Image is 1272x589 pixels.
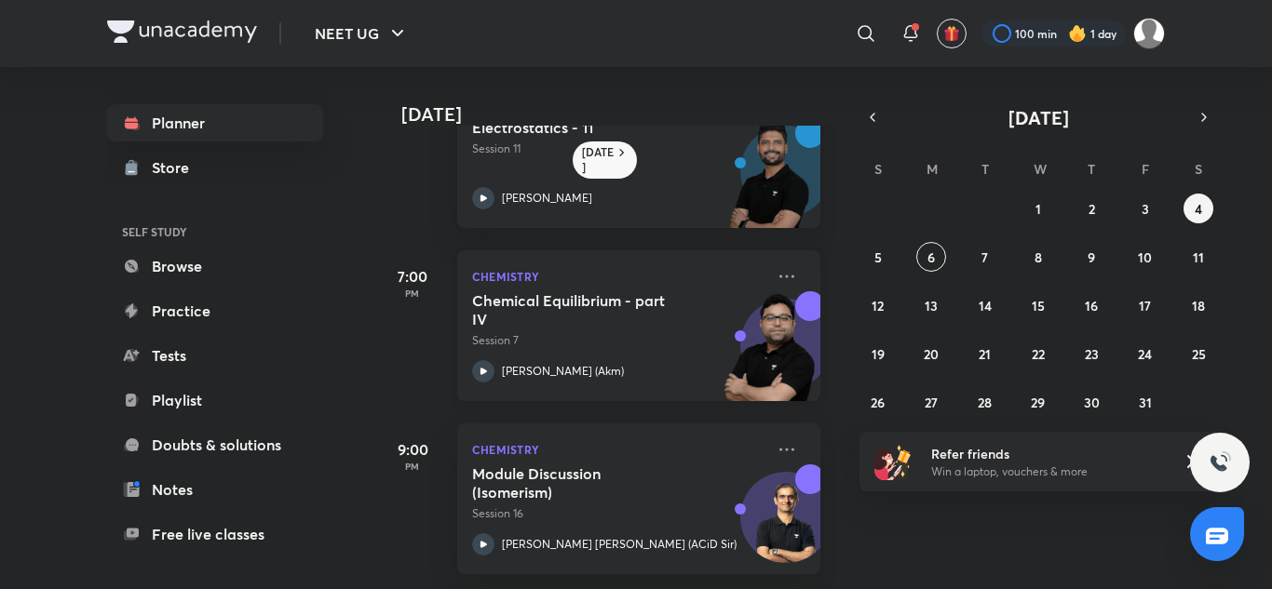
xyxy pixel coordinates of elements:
[863,290,893,320] button: October 12, 2025
[979,345,991,363] abbr: October 21, 2025
[872,297,884,315] abbr: October 12, 2025
[1076,387,1106,417] button: October 30, 2025
[1085,345,1099,363] abbr: October 23, 2025
[107,20,257,47] a: Company Logo
[1076,242,1106,272] button: October 9, 2025
[1130,387,1160,417] button: October 31, 2025
[1076,339,1106,368] button: October 23, 2025
[979,297,992,315] abbr: October 14, 2025
[107,216,323,248] h6: SELF STUDY
[1034,160,1047,178] abbr: Wednesday
[472,438,765,461] p: Chemistry
[916,242,946,272] button: October 6, 2025
[1068,24,1087,43] img: streak
[1088,248,1095,266] abbr: October 9, 2025
[886,104,1191,130] button: [DATE]
[1076,194,1106,223] button: October 2, 2025
[472,464,704,502] h5: Module Discussion (Isomerism)
[1138,345,1152,363] abbr: October 24, 2025
[1085,297,1098,315] abbr: October 16, 2025
[981,160,989,178] abbr: Tuesday
[874,443,912,480] img: referral
[1130,290,1160,320] button: October 17, 2025
[375,288,450,299] p: PM
[1192,297,1205,315] abbr: October 18, 2025
[502,190,592,207] p: [PERSON_NAME]
[1184,290,1213,320] button: October 18, 2025
[1023,387,1053,417] button: October 29, 2025
[943,25,960,42] img: avatar
[582,145,615,175] h6: [DATE]
[1138,248,1152,266] abbr: October 10, 2025
[1084,394,1100,411] abbr: October 30, 2025
[970,387,1000,417] button: October 28, 2025
[1023,339,1053,368] button: October 22, 2025
[375,461,450,472] p: PM
[107,426,323,463] a: Doubts & solutions
[107,104,323,141] a: Planner
[375,438,450,461] h5: 9:00
[1076,290,1106,320] button: October 16, 2025
[872,345,885,363] abbr: October 19, 2025
[1193,248,1204,266] abbr: October 11, 2025
[1209,451,1231,474] img: ttu
[472,141,765,157] p: Session 11
[1031,394,1045,411] abbr: October 29, 2025
[916,290,946,320] button: October 13, 2025
[502,536,737,553] p: [PERSON_NAME] [PERSON_NAME] (ACiD Sir)
[502,363,624,380] p: [PERSON_NAME] (Akm)
[1032,345,1045,363] abbr: October 22, 2025
[1130,339,1160,368] button: October 24, 2025
[472,505,765,522] p: Session 16
[978,394,992,411] abbr: October 28, 2025
[874,160,882,178] abbr: Sunday
[925,297,938,315] abbr: October 13, 2025
[927,248,935,266] abbr: October 6, 2025
[107,248,323,285] a: Browse
[970,339,1000,368] button: October 21, 2025
[863,387,893,417] button: October 26, 2025
[1142,200,1149,218] abbr: October 3, 2025
[1130,242,1160,272] button: October 10, 2025
[472,291,704,328] h5: Chemical Equilibrium - part IV
[871,394,885,411] abbr: October 26, 2025
[1195,160,1202,178] abbr: Saturday
[1142,160,1149,178] abbr: Friday
[970,290,1000,320] button: October 14, 2025
[472,332,765,349] p: Session 7
[931,463,1160,480] p: Win a laptop, vouchers & more
[718,118,820,247] img: unacademy
[1184,242,1213,272] button: October 11, 2025
[1023,194,1053,223] button: October 1, 2025
[107,20,257,43] img: Company Logo
[472,265,765,288] p: Chemistry
[931,444,1160,463] h6: Refer friends
[1130,194,1160,223] button: October 3, 2025
[718,291,820,420] img: unacademy
[1139,394,1152,411] abbr: October 31, 2025
[1035,200,1041,218] abbr: October 1, 2025
[107,471,323,508] a: Notes
[1192,345,1206,363] abbr: October 25, 2025
[107,515,323,553] a: Free live classes
[916,339,946,368] button: October 20, 2025
[1035,248,1042,266] abbr: October 8, 2025
[927,160,938,178] abbr: Monday
[107,149,323,186] a: Store
[1089,200,1095,218] abbr: October 2, 2025
[1184,194,1213,223] button: October 4, 2025
[970,242,1000,272] button: October 7, 2025
[1133,18,1165,49] img: Mahi Singh
[863,339,893,368] button: October 19, 2025
[1023,242,1053,272] button: October 8, 2025
[1008,105,1069,130] span: [DATE]
[1195,200,1202,218] abbr: October 4, 2025
[472,118,704,137] h5: Electrostatics - 11
[107,382,323,419] a: Playlist
[401,103,839,126] h4: [DATE]
[741,482,831,571] img: Avatar
[874,248,882,266] abbr: October 5, 2025
[304,15,420,52] button: NEET UG
[924,345,939,363] abbr: October 20, 2025
[1088,160,1095,178] abbr: Thursday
